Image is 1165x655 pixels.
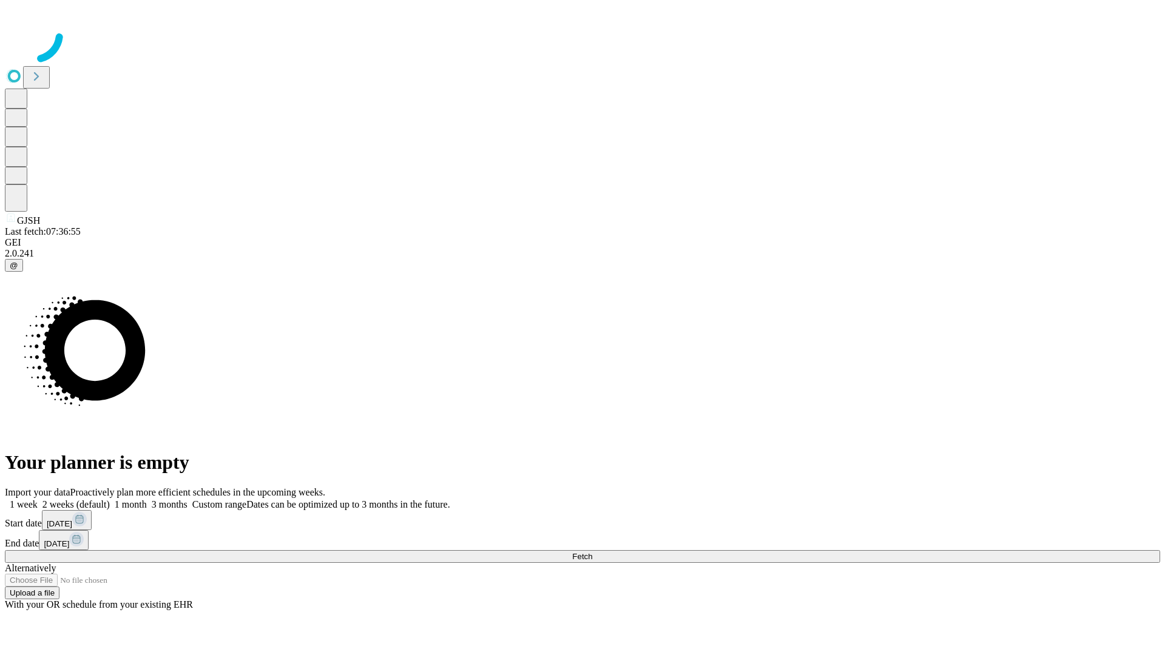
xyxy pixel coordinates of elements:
[246,499,450,509] span: Dates can be optimized up to 3 months in the future.
[5,510,1160,530] div: Start date
[5,563,56,573] span: Alternatively
[5,237,1160,248] div: GEI
[572,552,592,561] span: Fetch
[47,519,72,528] span: [DATE]
[5,586,59,599] button: Upload a file
[5,259,23,272] button: @
[17,215,40,226] span: GJSH
[5,248,1160,259] div: 2.0.241
[5,451,1160,474] h1: Your planner is empty
[10,261,18,270] span: @
[5,226,81,237] span: Last fetch: 07:36:55
[5,530,1160,550] div: End date
[5,550,1160,563] button: Fetch
[42,499,110,509] span: 2 weeks (default)
[192,499,246,509] span: Custom range
[5,487,70,497] span: Import your data
[115,499,147,509] span: 1 month
[5,599,193,610] span: With your OR schedule from your existing EHR
[39,530,89,550] button: [DATE]
[42,510,92,530] button: [DATE]
[152,499,187,509] span: 3 months
[70,487,325,497] span: Proactively plan more efficient schedules in the upcoming weeks.
[10,499,38,509] span: 1 week
[44,539,69,548] span: [DATE]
